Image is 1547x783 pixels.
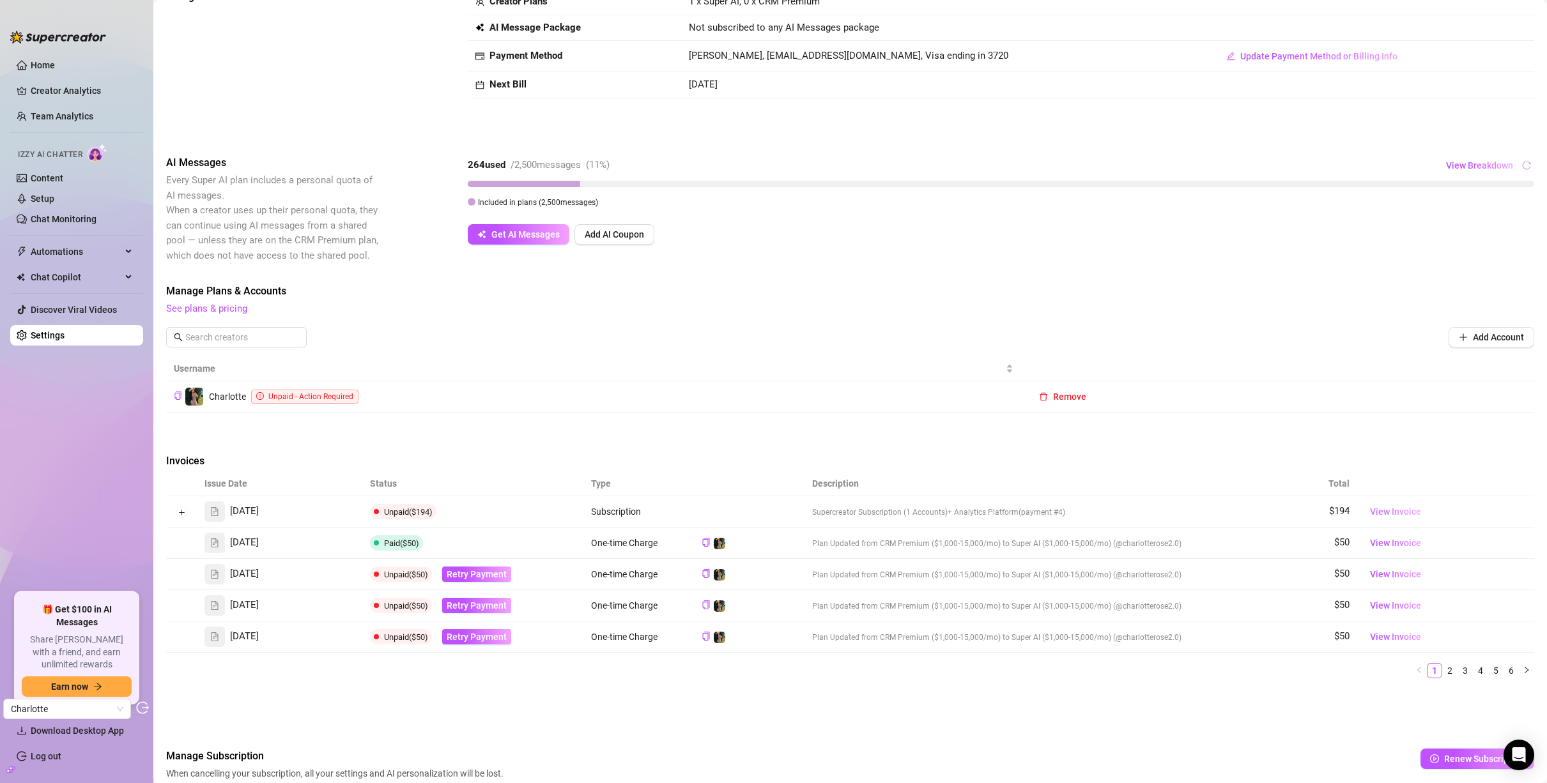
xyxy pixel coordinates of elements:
[714,569,725,581] img: Charlotte
[489,79,527,90] strong: Next Bill
[31,726,124,736] span: Download Desktop App
[17,273,25,282] img: Chat Copilot
[174,361,1003,376] span: Username
[384,507,433,517] span: Unpaid ($194)
[591,632,658,642] span: One-time Charge
[702,569,710,579] button: Copy Creator ID
[1523,666,1530,674] span: right
[185,388,203,406] img: Charlotte
[1430,754,1439,763] span: play-circle
[489,22,581,33] strong: AI Message Package
[22,634,132,671] span: Share [PERSON_NAME] with a friend, and earn unlimited rewards
[1489,664,1503,678] a: 5
[22,604,132,628] span: 🎁 Get $100 in AI Messages
[468,224,569,245] button: Get AI Messages
[812,602,1181,611] span: Plan Updated from CRM Premium ($1,000-15,000/mo) to Super AI ($1,000-15,000/mo) (@charlotterose2.0)
[447,569,507,579] span: Retry Payment
[1365,504,1426,519] a: View Invoice
[714,600,725,612] img: Charlotte
[1428,664,1442,678] a: 1
[384,570,428,579] span: Unpaid ($50)
[174,391,182,400] span: copy
[1334,630,1350,642] span: $50
[1412,663,1427,678] li: Previous Page
[31,80,133,101] a: Creator Analytics
[1053,391,1086,402] span: Remove
[812,570,1181,579] span: Plan Updated from CRM Premium ($1,000-15,000/mo) to Super AI ($1,000-15,000/mo) (@charlotterose2.0)
[1226,52,1235,61] span: edit
[1334,568,1350,579] span: $50
[18,149,82,161] span: Izzy AI Chatter
[1365,629,1426,644] a: View Invoice
[702,632,710,641] button: Copy Creator ID
[585,229,644,239] span: Add AI Coupon
[702,632,710,640] span: copy
[478,198,598,207] span: Included in plans ( 2,500 messages)
[1370,505,1421,519] span: View Invoice
[1504,740,1534,770] div: Open Intercom Messenger
[1365,535,1426,551] a: View Invoice
[812,539,1181,548] span: Plan Updated from CRM Premium ($1,000-15,000/mo) to Super AI ($1,000-15,000/mo) (@charlotterose2.0)
[384,538,419,548] span: Paid ($50)
[1474,664,1488,678] a: 4
[1445,155,1514,176] button: View Breakdown
[185,330,289,344] input: Search creators
[1334,536,1350,548] span: $50
[10,31,106,43] img: logo-BBDzfeDw.svg
[574,224,654,245] button: Add AI Coupon
[31,751,61,761] a: Log out
[1329,505,1350,517] span: $194
[689,79,718,90] span: [DATE]
[31,305,117,315] a: Discover Viral Videos
[174,391,182,401] button: Copy Creator ID
[209,391,246,402] span: Charlotte
[1019,508,1065,517] span: (payment #4)
[230,598,259,613] span: [DATE]
[1412,663,1427,678] button: left
[702,600,710,609] span: copy
[31,330,65,340] a: Settings
[1415,666,1423,674] span: left
[714,632,725,643] img: Charlotte
[475,52,484,61] span: credit-card
[702,538,710,547] button: Copy Creator ID
[1459,333,1468,342] span: plus
[22,676,132,697] button: Earn nowarrow-right
[1446,160,1513,171] span: View Breakdown
[583,471,694,496] th: Type
[230,566,259,582] span: [DATE]
[591,538,658,548] span: One-time Charge
[384,632,428,642] span: Unpaid ($50)
[136,701,149,714] span: logout
[447,632,507,642] span: Retry Payment
[1039,392,1048,401] span: delete
[17,247,27,257] span: thunderbolt
[714,538,725,549] img: Charlotte
[210,538,219,547] span: file-text
[1473,663,1488,678] li: 4
[1334,599,1350,611] span: $50
[1473,332,1524,342] span: Add Account
[689,20,879,36] span: Not subscribed to any AI Messages package
[166,284,1534,299] span: Manage Plans & Accounts
[1370,536,1421,550] span: View Invoice
[51,681,88,692] span: Earn now
[1247,471,1357,496] th: Total
[591,506,641,517] span: Subscription
[17,726,27,736] span: download
[812,633,1181,642] span: Plan Updated from CRM Premium ($1,000-15,000/mo) to Super AI ($1,000-15,000/mo) (@charlotterose2.0)
[1519,663,1534,678] li: Next Page
[174,333,183,342] span: search
[591,600,658,611] span: One-time Charge
[812,508,948,517] span: Supercreator Subscription (1 Accounts)
[447,600,507,611] span: Retry Payment
[166,174,378,261] span: Every Super AI plan includes a personal quota of AI messages. When a creator uses up their person...
[1519,663,1534,678] button: right
[166,453,381,469] span: Invoices
[1240,51,1397,61] span: Update Payment Method or Billing Info
[702,569,710,577] span: copy
[31,214,96,224] a: Chat Monitoring
[362,471,583,496] th: Status
[1365,598,1426,613] a: View Invoice
[166,356,1021,381] th: Username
